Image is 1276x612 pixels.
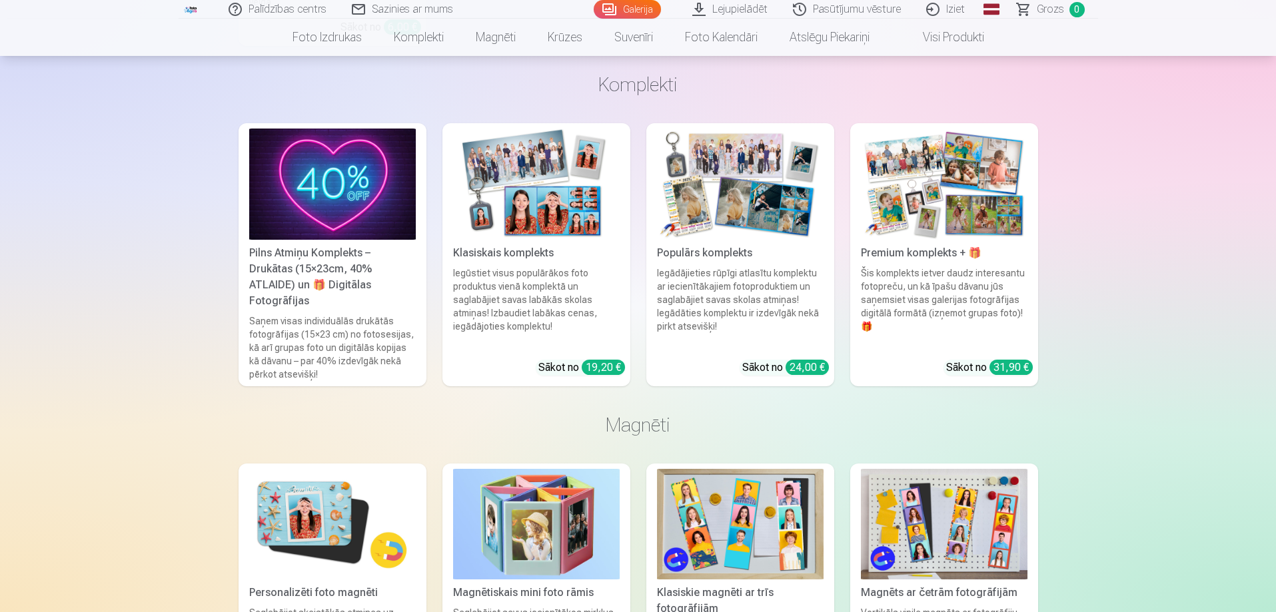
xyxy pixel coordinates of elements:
a: Foto izdrukas [277,19,378,56]
div: Klasiskais komplekts [448,245,625,261]
img: Premium komplekts + 🎁 [861,129,1027,240]
h3: Magnēti [249,413,1027,437]
h3: Komplekti [249,73,1027,97]
div: 31,90 € [989,360,1033,375]
a: Populārs komplektsPopulārs komplektsIegādājieties rūpīgi atlasītu komplektu ar iecienītākajiem fo... [646,123,834,386]
div: Populārs komplekts [652,245,829,261]
a: Klasiskais komplektsKlasiskais komplektsIegūstiet visus populārākos foto produktus vienā komplekt... [442,123,630,386]
a: Premium komplekts + 🎁 Premium komplekts + 🎁Šis komplekts ietver daudz interesantu fotopreču, un k... [850,123,1038,386]
span: Grozs [1037,1,1064,17]
div: Sākot no [946,360,1033,376]
div: Iegūstiet visus populārākos foto produktus vienā komplektā un saglabājiet savas labākās skolas at... [448,266,625,349]
a: Komplekti [378,19,460,56]
img: Magnētiskais mini foto rāmis [453,469,620,580]
div: Magnēts ar četrām fotogrāfijām [856,585,1033,601]
div: Premium komplekts + 🎁 [856,245,1033,261]
div: Iegādājieties rūpīgi atlasītu komplektu ar iecienītākajiem fotoproduktiem un saglabājiet savas sk... [652,266,829,349]
div: Sākot no [742,360,829,376]
img: Magnēts ar četrām fotogrāfijām [861,469,1027,580]
a: Magnēti [460,19,532,56]
div: Personalizēti foto magnēti [244,585,421,601]
div: Šis komplekts ietver daudz interesantu fotopreču, un kā īpašu dāvanu jūs saņemsiet visas galerija... [856,266,1033,349]
img: /fa1 [184,5,199,13]
div: 19,20 € [582,360,625,375]
a: Pilns Atmiņu Komplekts – Drukātas (15×23cm, 40% ATLAIDE) un 🎁 Digitālas Fotogrāfijas Pilns Atmiņu... [239,123,426,386]
span: 0 [1069,2,1085,17]
div: Magnētiskais mini foto rāmis [448,585,625,601]
img: Personalizēti foto magnēti [249,469,416,580]
div: 24,00 € [786,360,829,375]
img: Populārs komplekts [657,129,824,240]
a: Atslēgu piekariņi [774,19,886,56]
img: Klasiskais komplekts [453,129,620,240]
div: Saņem visas individuālās drukātās fotogrāfijas (15×23 cm) no fotosesijas, kā arī grupas foto un d... [244,314,421,381]
img: Klasiskie magnēti ar trīs fotogrāfijām [657,469,824,580]
a: Visi produkti [886,19,1000,56]
div: Sākot no [538,360,625,376]
a: Foto kalendāri [669,19,774,56]
img: Pilns Atmiņu Komplekts – Drukātas (15×23cm, 40% ATLAIDE) un 🎁 Digitālas Fotogrāfijas [249,129,416,240]
div: Pilns Atmiņu Komplekts – Drukātas (15×23cm, 40% ATLAIDE) un 🎁 Digitālas Fotogrāfijas [244,245,421,309]
a: Suvenīri [598,19,669,56]
a: Krūzes [532,19,598,56]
